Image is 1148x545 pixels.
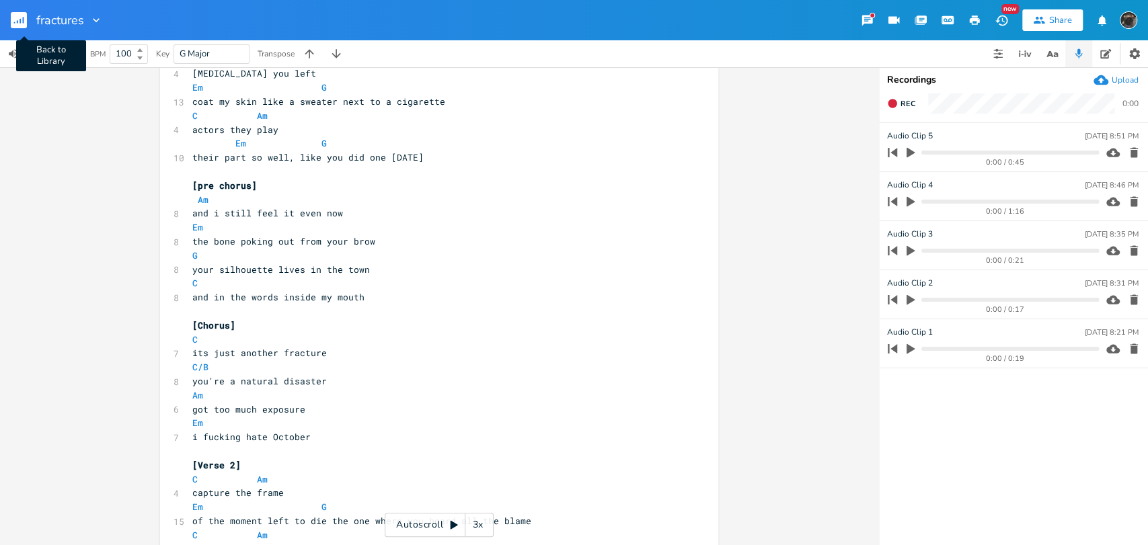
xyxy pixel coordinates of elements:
[257,529,268,541] span: Am
[192,81,203,93] span: Em
[192,459,241,471] span: [Verse 2]
[1112,75,1139,85] div: Upload
[192,347,327,359] span: its just another fracture
[1085,230,1139,238] div: [DATE] 8:35 PM
[1085,132,1139,140] div: [DATE] 8:51 PM
[1122,99,1139,108] div: 0:00
[192,67,316,79] span: [MEDICAL_DATA] you left
[192,417,203,429] span: Em
[192,319,235,331] span: [Chorus]
[192,277,198,289] span: C
[192,473,198,485] span: C
[911,208,1099,215] div: 0:00 / 1:16
[235,137,246,149] span: Em
[192,291,365,303] span: and in the words inside my mouth
[192,515,531,527] span: of the moment left to die the one where you hoard all the blame
[11,4,38,36] button: Back to Library
[192,151,424,163] span: their part so well, like you did one [DATE]
[321,501,327,513] span: G
[257,473,268,485] span: Am
[1085,329,1139,336] div: [DATE] 8:21 PM
[901,99,915,109] span: Rec
[192,333,198,345] span: C
[192,487,284,499] span: capture the frame
[192,403,305,415] span: got too much exposure
[90,50,106,58] div: BPM
[192,361,208,373] span: C/B
[192,95,445,108] span: coat my skin like a sweater next to a cigarette
[887,277,933,290] span: Audio Clip 2
[1085,181,1139,189] div: [DATE] 8:46 PM
[321,137,327,149] span: G
[192,375,327,387] span: you're a natural disaster
[192,263,370,276] span: your silhouette lives in the town
[192,501,203,513] span: Em
[321,81,327,93] span: G
[156,50,169,58] div: Key
[192,124,278,136] span: actors they play
[887,228,933,241] span: Audio Clip 3
[192,389,203,401] span: Am
[882,93,921,114] button: Rec
[911,355,1099,362] div: 0:00 / 0:19
[385,513,494,537] div: Autoscroll
[192,249,198,261] span: G
[180,48,210,60] span: G Major
[1022,9,1083,31] button: Share
[1085,280,1139,287] div: [DATE] 8:31 PM
[988,8,1015,32] button: New
[192,221,203,233] span: Em
[192,110,198,122] span: C
[257,110,268,122] span: Am
[1120,11,1137,29] img: August Tyler Gallant
[192,431,311,443] span: i fucking hate October
[192,529,198,541] span: C
[198,194,208,206] span: Am
[887,75,1140,85] div: Recordings
[887,326,933,339] span: Audio Clip 1
[465,513,490,537] div: 3x
[911,257,1099,264] div: 0:00 / 0:21
[192,235,375,247] span: the bone poking out from your brow
[887,130,933,142] span: Audio Clip 5
[192,179,257,192] span: [pre chorus]
[192,207,343,219] span: and i still feel it even now
[1094,73,1139,87] button: Upload
[1049,14,1072,26] div: Share
[1001,4,1019,14] div: New
[911,306,1099,313] div: 0:00 / 0:17
[911,159,1099,166] div: 0:00 / 0:45
[887,179,933,192] span: Audio Clip 4
[258,50,295,58] div: Transpose
[36,14,84,26] span: fractures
